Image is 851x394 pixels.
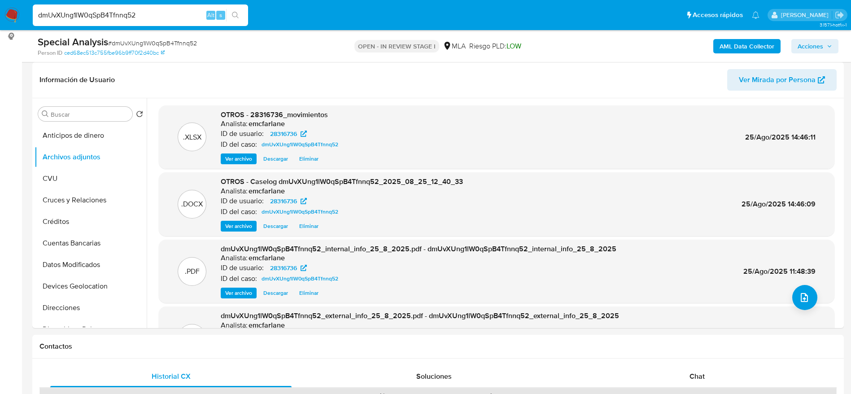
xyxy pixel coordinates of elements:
[35,297,147,319] button: Direcciones
[249,119,285,128] h6: emcfarlane
[225,222,252,231] span: Ver archivo
[35,276,147,297] button: Devices Geolocation
[752,11,759,19] a: Notificaciones
[221,254,248,263] p: Analista:
[152,371,191,381] span: Historial CX
[221,244,616,254] span: dmUvXUng1lW0qSpB4Tfnnq52_internal_info_25_8_2025.pdf - dmUvXUng1lW0qSpB4Tfnnq52_internal_info_25_...
[299,154,319,163] span: Eliminar
[136,110,143,120] button: Volver al orden por defecto
[265,263,312,273] a: 28316736
[835,10,844,20] a: Salir
[42,110,49,118] button: Buscar
[35,319,147,340] button: Dispositivos Point
[270,128,297,139] span: 28316736
[263,222,288,231] span: Descargar
[262,206,338,217] span: dmUvXUng1lW0qSpB4Tfnnq52
[259,153,292,164] button: Descargar
[221,153,257,164] button: Ver archivo
[259,221,292,232] button: Descargar
[221,109,328,120] span: OTROS - 28316736_movimientos
[354,40,439,53] p: OPEN - IN REVIEW STAGE I
[727,69,837,91] button: Ver Mirada por Persona
[35,211,147,232] button: Créditos
[219,11,222,19] span: s
[713,39,781,53] button: AML Data Collector
[295,153,323,164] button: Eliminar
[221,197,264,206] p: ID de usuario:
[225,154,252,163] span: Ver archivo
[221,274,257,283] p: ID del caso:
[181,199,203,209] p: .DOCX
[207,11,214,19] span: Alt
[51,110,129,118] input: Buscar
[221,176,463,187] span: OTROS - Caselog dmUvXUng1lW0qSpB4Tfnnq52_2025_08_25_12_40_33
[221,311,619,321] span: dmUvXUng1lW0qSpB4Tfnnq52_external_info_25_8_2025.pdf - dmUvXUng1lW0qSpB4Tfnnq52_external_info_25_...
[35,232,147,254] button: Cuentas Bancarias
[258,273,342,284] a: dmUvXUng1lW0qSpB4Tfnnq52
[690,371,705,381] span: Chat
[38,35,108,49] b: Special Analysis
[791,39,838,53] button: Acciones
[265,128,312,139] a: 28316736
[265,196,312,206] a: 28316736
[185,267,200,276] p: .PDF
[221,140,257,149] p: ID del caso:
[720,39,774,53] b: AML Data Collector
[221,263,264,272] p: ID de usuario:
[739,69,816,91] span: Ver Mirada por Persona
[416,371,452,381] span: Soluciones
[221,187,248,196] p: Analista:
[35,189,147,211] button: Cruces y Relaciones
[745,132,816,142] span: 25/Ago/2025 14:46:11
[35,125,147,146] button: Anticipos de dinero
[263,154,288,163] span: Descargar
[792,285,817,310] button: upload-file
[35,254,147,276] button: Datos Modificados
[64,49,165,57] a: ced68ec513c755fbe96b9ff70f2d40bc
[249,254,285,263] h6: emcfarlane
[249,321,285,330] h6: emcfarlane
[262,139,338,150] span: dmUvXUng1lW0qSpB4Tfnnq52
[221,321,248,330] p: Analista:
[469,41,521,51] span: Riesgo PLD:
[506,41,521,51] span: LOW
[693,10,743,20] span: Accesos rápidos
[39,75,115,84] h1: Información de Usuario
[299,289,319,298] span: Eliminar
[225,289,252,298] span: Ver archivo
[221,207,257,216] p: ID del caso:
[295,221,323,232] button: Eliminar
[820,21,847,28] span: 3.157.1-hotfix-1
[259,288,292,298] button: Descargar
[221,288,257,298] button: Ver archivo
[221,119,248,128] p: Analista:
[262,273,338,284] span: dmUvXUng1lW0qSpB4Tfnnq52
[443,41,466,51] div: MLA
[258,206,342,217] a: dmUvXUng1lW0qSpB4Tfnnq52
[270,263,297,273] span: 28316736
[742,199,816,209] span: 25/Ago/2025 14:46:09
[263,289,288,298] span: Descargar
[39,342,837,351] h1: Contactos
[183,132,201,142] p: .XLSX
[743,266,816,276] span: 25/Ago/2025 11:48:39
[798,39,823,53] span: Acciones
[35,168,147,189] button: CVU
[38,49,62,57] b: Person ID
[295,288,323,298] button: Eliminar
[781,11,832,19] p: elaine.mcfarlane@mercadolibre.com
[270,196,297,206] span: 28316736
[226,9,244,22] button: search-icon
[258,139,342,150] a: dmUvXUng1lW0qSpB4Tfnnq52
[299,222,319,231] span: Eliminar
[33,9,248,21] input: Buscar usuario o caso...
[221,129,264,138] p: ID de usuario:
[249,187,285,196] h6: emcfarlane
[35,146,147,168] button: Archivos adjuntos
[221,221,257,232] button: Ver archivo
[108,39,197,48] span: # dmUvXUng1lW0qSpB4Tfnnq52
